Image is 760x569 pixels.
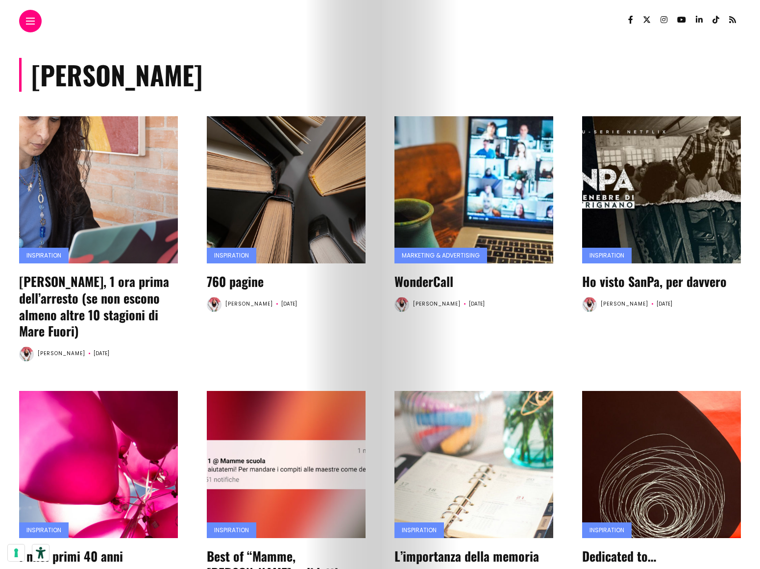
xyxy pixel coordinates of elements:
a: inspiration [207,248,256,263]
h1: [PERSON_NAME] [19,58,202,92]
a: Dedicated to… [582,546,656,566]
a: WonderCall [394,272,453,291]
a: [PERSON_NAME], 1 ora prima dell’arresto (se non escono almeno altre 10 stagioni di Mare Fuori) [19,272,169,340]
img: Agenzia creativa [582,391,741,538]
a: Ho visto SanPa, per davvero [582,272,727,291]
a: inspiration [207,522,256,538]
a: [PERSON_NAME] [601,300,648,308]
a: inspiration [582,522,632,538]
a: [PERSON_NAME] [225,300,273,308]
a: inspiration [582,248,632,263]
img: Brunella Brindani [19,347,34,362]
img: Brunella Brindani [394,297,409,312]
a: L’importanza della memoria [394,546,539,566]
a: [PERSON_NAME] [38,350,85,357]
a: inspiration [394,522,444,538]
button: Strumenti di accessibilità [32,544,49,561]
a: 760 pagine [207,272,264,291]
img: Brunella Brindani [207,297,221,312]
a: I miei primi 40 anni [19,546,123,566]
button: Le tue preferenze relative al consenso per le tecnologie di tracciamento [8,544,25,561]
a: [PERSON_NAME] [413,300,461,308]
a: inspiration [19,522,69,538]
a: marketing & advertising [394,248,487,263]
img: Brunella Brindani [582,297,597,312]
a: inspiration [19,248,69,263]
